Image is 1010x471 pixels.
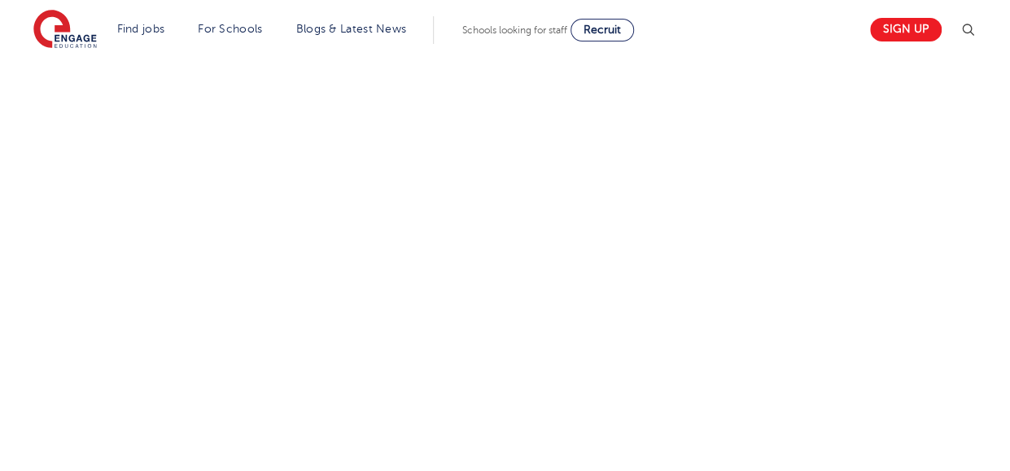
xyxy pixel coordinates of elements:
a: Find jobs [117,23,165,35]
a: Recruit [571,19,634,41]
span: Recruit [584,24,621,36]
a: For Schools [198,23,262,35]
span: Schools looking for staff [462,24,567,36]
a: Sign up [870,18,942,41]
img: Engage Education [33,10,97,50]
a: Blogs & Latest News [296,23,407,35]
